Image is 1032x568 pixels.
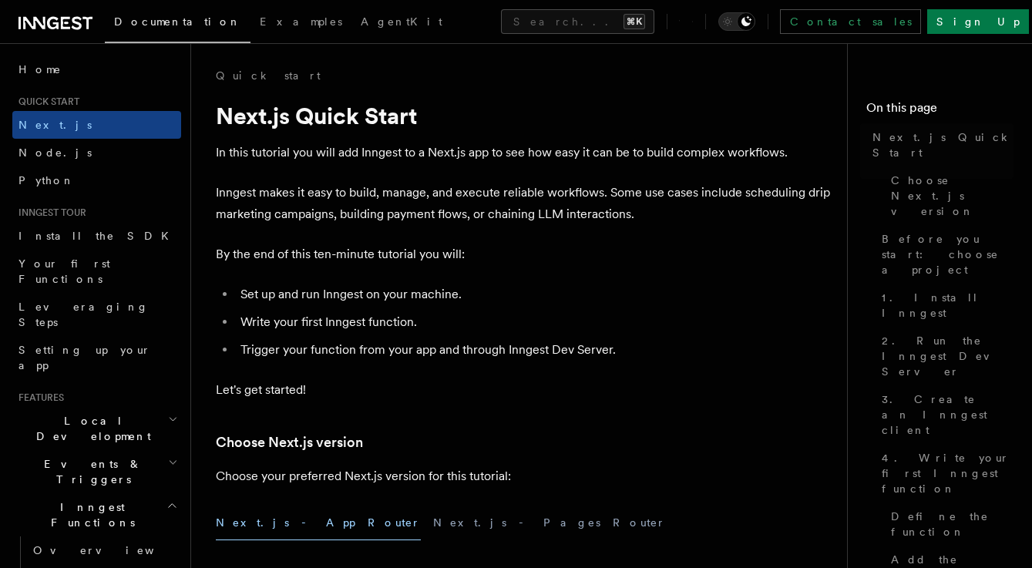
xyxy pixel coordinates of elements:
span: Home [18,62,62,77]
p: By the end of this ten-minute tutorial you will: [216,244,832,265]
a: Examples [250,5,351,42]
span: Documentation [114,15,241,28]
kbd: ⌘K [624,14,645,29]
a: 2. Run the Inngest Dev Server [876,327,1014,385]
button: Search...⌘K [501,9,654,34]
a: Define the function [885,502,1014,546]
span: Your first Functions [18,257,110,285]
a: Home [12,55,181,83]
p: Let's get started! [216,379,832,401]
span: Next.js [18,119,92,131]
span: Install the SDK [18,230,178,242]
span: 1. Install Inngest [882,290,1014,321]
span: Python [18,174,75,187]
span: Inngest tour [12,207,86,219]
span: Leveraging Steps [18,301,149,328]
a: Contact sales [780,9,921,34]
button: Next.js - App Router [216,506,421,540]
span: Overview [33,544,192,556]
a: 3. Create an Inngest client [876,385,1014,444]
a: Python [12,166,181,194]
button: Inngest Functions [12,493,181,536]
span: Setting up your app [18,344,151,371]
a: Setting up your app [12,336,181,379]
span: AgentKit [361,15,442,28]
span: Events & Triggers [12,456,168,487]
a: Node.js [12,139,181,166]
a: Your first Functions [12,250,181,293]
a: Install the SDK [12,222,181,250]
span: 4. Write your first Inngest function [882,450,1014,496]
h1: Next.js Quick Start [216,102,832,129]
a: Sign Up [927,9,1029,34]
span: Next.js Quick Start [872,129,1014,160]
a: 4. Write your first Inngest function [876,444,1014,502]
a: Before you start: choose a project [876,225,1014,284]
a: Choose Next.js version [216,432,363,453]
span: 3. Create an Inngest client [882,392,1014,438]
h4: On this page [866,99,1014,123]
span: Features [12,392,64,404]
li: Set up and run Inngest on your machine. [236,284,832,305]
span: Choose Next.js version [891,173,1014,219]
span: Local Development [12,413,168,444]
p: In this tutorial you will add Inngest to a Next.js app to see how easy it can be to build complex... [216,142,832,163]
li: Write your first Inngest function. [236,311,832,333]
p: Choose your preferred Next.js version for this tutorial: [216,465,832,487]
a: AgentKit [351,5,452,42]
p: Inngest makes it easy to build, manage, and execute reliable workflows. Some use cases include sc... [216,182,832,225]
a: Next.js [12,111,181,139]
span: Inngest Functions [12,499,166,530]
a: Next.js Quick Start [866,123,1014,166]
a: Quick start [216,68,321,83]
a: Leveraging Steps [12,293,181,336]
button: Events & Triggers [12,450,181,493]
span: 2. Run the Inngest Dev Server [882,333,1014,379]
button: Next.js - Pages Router [433,506,666,540]
li: Trigger your function from your app and through Inngest Dev Server. [236,339,832,361]
span: Before you start: choose a project [882,231,1014,277]
span: Node.js [18,146,92,159]
a: Choose Next.js version [885,166,1014,225]
button: Toggle dark mode [718,12,755,31]
a: Overview [27,536,181,564]
span: Define the function [891,509,1014,539]
span: Examples [260,15,342,28]
span: Quick start [12,96,79,108]
a: 1. Install Inngest [876,284,1014,327]
a: Documentation [105,5,250,43]
button: Local Development [12,407,181,450]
